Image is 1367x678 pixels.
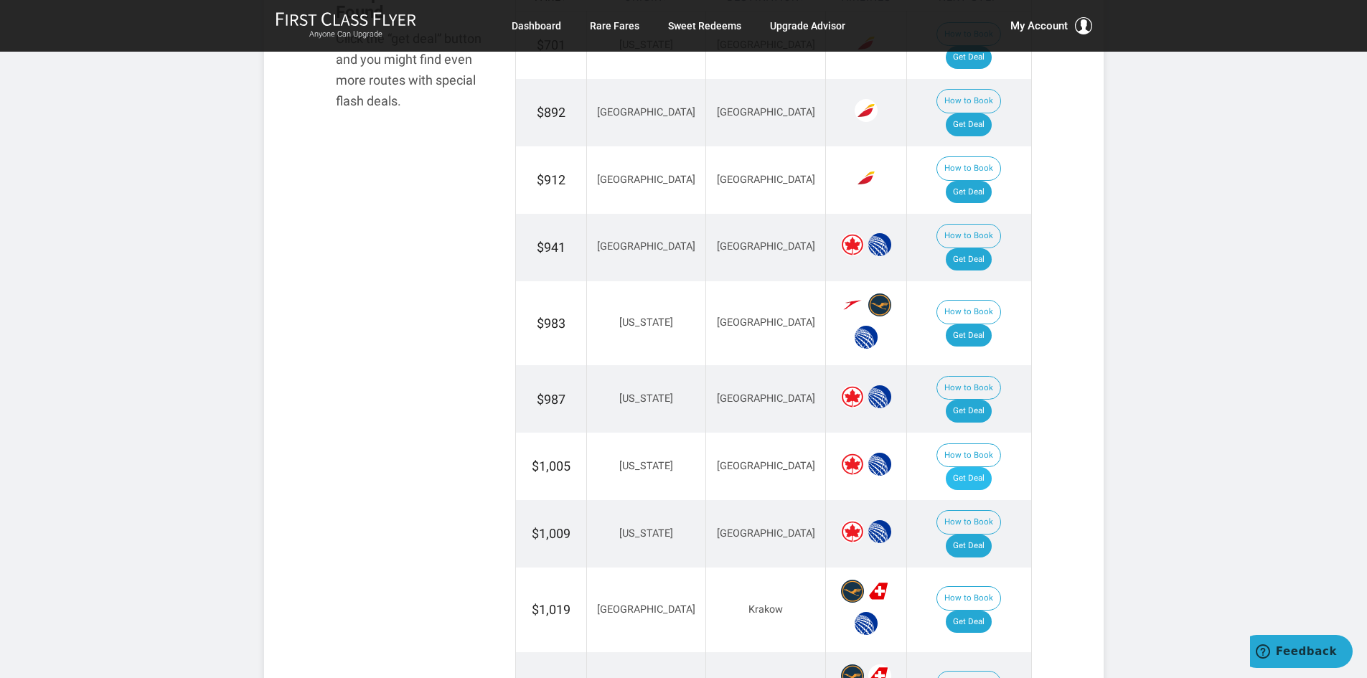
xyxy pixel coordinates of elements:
[841,385,864,408] span: Air Canada
[946,400,992,423] a: Get Deal
[597,603,695,616] span: [GEOGRAPHIC_DATA]
[619,392,673,405] span: [US_STATE]
[841,580,864,603] span: Lufthansa
[1010,17,1068,34] span: My Account
[532,602,570,617] span: $1,019
[276,29,416,39] small: Anyone Can Upgrade
[597,106,695,118] span: [GEOGRAPHIC_DATA]
[946,181,992,204] a: Get Deal
[717,174,815,186] span: [GEOGRAPHIC_DATA]
[336,29,494,111] div: Click the “get deal” button and you might find even more routes with special flash deals.
[1010,17,1092,34] button: My Account
[936,89,1001,113] button: How to Book
[537,105,565,120] span: $892
[717,392,815,405] span: [GEOGRAPHIC_DATA]
[717,240,815,253] span: [GEOGRAPHIC_DATA]
[936,224,1001,248] button: How to Book
[512,13,561,39] a: Dashboard
[1250,635,1353,671] iframe: Opens a widget where you can find more information
[537,240,565,255] span: $941
[668,13,741,39] a: Sweet Redeems
[717,316,815,329] span: [GEOGRAPHIC_DATA]
[936,300,1001,324] button: How to Book
[619,527,673,540] span: [US_STATE]
[868,580,891,603] span: Swiss
[936,156,1001,181] button: How to Book
[946,535,992,557] a: Get Deal
[868,233,891,256] span: United
[537,316,565,331] span: $983
[537,392,565,407] span: $987
[597,240,695,253] span: [GEOGRAPHIC_DATA]
[936,586,1001,611] button: How to Book
[936,376,1001,400] button: How to Book
[619,316,673,329] span: [US_STATE]
[619,460,673,472] span: [US_STATE]
[946,324,992,347] a: Get Deal
[597,174,695,186] span: [GEOGRAPHIC_DATA]
[537,172,565,187] span: $912
[841,453,864,476] span: Air Canada
[717,460,815,472] span: [GEOGRAPHIC_DATA]
[946,46,992,69] a: Get Deal
[717,106,815,118] span: [GEOGRAPHIC_DATA]
[946,611,992,634] a: Get Deal
[936,510,1001,535] button: How to Book
[855,166,878,189] span: Iberia
[276,11,416,27] img: First Class Flyer
[532,458,570,474] span: $1,005
[868,385,891,408] span: United
[276,11,416,40] a: First Class FlyerAnyone Can Upgrade
[841,293,864,316] span: Austrian Airlines‎
[590,13,639,39] a: Rare Fares
[855,99,878,122] span: Iberia
[868,293,891,316] span: Lufthansa
[855,326,878,349] span: United
[855,612,878,635] span: United
[841,233,864,256] span: Air Canada
[946,113,992,136] a: Get Deal
[770,13,845,39] a: Upgrade Advisor
[532,526,570,541] span: $1,009
[868,453,891,476] span: United
[748,603,783,616] span: Krakow
[946,467,992,490] a: Get Deal
[841,520,864,543] span: Air Canada
[946,248,992,271] a: Get Deal
[868,520,891,543] span: United
[717,527,815,540] span: [GEOGRAPHIC_DATA]
[936,443,1001,468] button: How to Book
